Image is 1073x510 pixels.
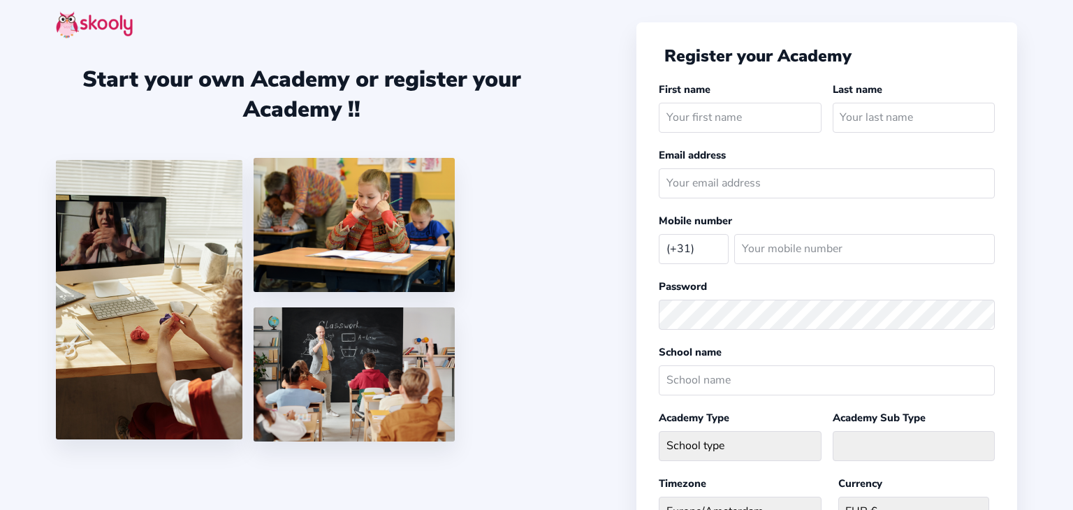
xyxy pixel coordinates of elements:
[833,103,995,133] input: Your last name
[838,476,882,490] label: Currency
[734,234,995,264] input: Your mobile number
[56,64,547,124] div: Start your own Academy or register your Academy !!
[254,158,455,292] img: 4.png
[833,82,882,96] label: Last name
[659,411,729,425] label: Academy Type
[56,11,133,38] img: skooly-logo.png
[659,168,995,198] input: Your email address
[56,160,242,439] img: 1.jpg
[659,279,707,293] label: Password
[254,307,455,442] img: 5.png
[659,103,821,133] input: Your first name
[659,476,706,490] label: Timezone
[664,45,852,67] span: Register your Academy
[659,82,710,96] label: First name
[659,345,722,359] label: School name
[659,214,732,228] label: Mobile number
[833,411,926,425] label: Academy Sub Type
[659,148,726,162] label: Email address
[659,365,995,395] input: School name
